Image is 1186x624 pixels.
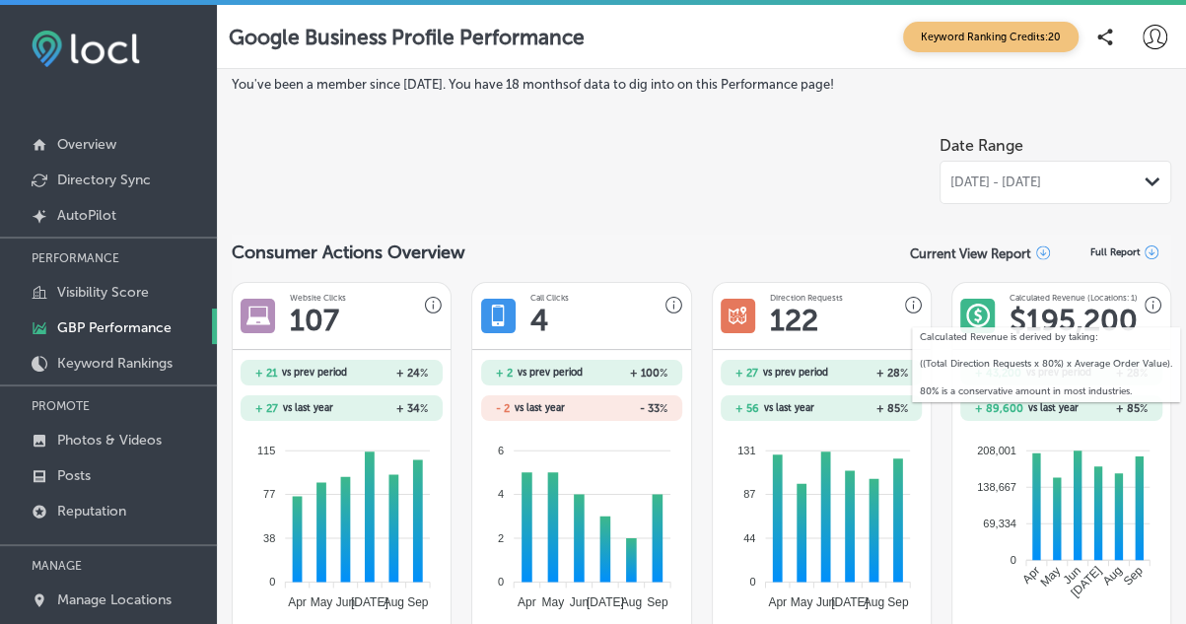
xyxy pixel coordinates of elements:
label: You've been a member since [DATE] . You have 18 months of data to dig into on this Performance page! [232,77,1171,92]
h1: 107 [290,303,339,338]
h2: + 21 [255,367,277,380]
p: Overview [57,136,116,153]
p: Posts [57,467,91,484]
tspan: Aug [1100,563,1125,588]
tspan: 2 [498,532,504,544]
tspan: Jun [816,595,835,609]
tspan: [DATE] [1068,564,1104,600]
span: vs last year [764,403,814,413]
h1: $ 195,200 [1010,303,1138,338]
tspan: 138,667 [977,481,1016,493]
tspan: 208,001 [977,445,1016,456]
h2: + 100 [588,367,667,380]
span: % [660,402,667,415]
tspan: 0 [1011,554,1016,566]
span: Consumer Actions Overview [232,242,465,263]
label: Date Range [940,136,1023,155]
tspan: [DATE] [587,595,624,609]
tspan: May [1037,564,1063,589]
tspan: 6 [498,445,504,456]
tspan: May [541,595,564,609]
h2: + 34 [342,402,428,415]
tspan: 131 [737,445,755,456]
tspan: 44 [743,532,755,544]
h3: Direction Requests [770,293,843,303]
tspan: 0 [749,576,755,588]
span: Keyword Ranking Credits: 20 [903,22,1079,52]
tspan: Sep [407,595,429,609]
p: AutoPilot [57,207,116,224]
h2: + 24 [352,367,427,380]
span: vs prev period [282,368,347,378]
h3: Call Clicks [530,293,569,303]
tspan: Sep [887,595,909,609]
h2: + 27 [735,367,758,380]
h2: - 33 [582,402,667,415]
tspan: May [791,595,813,609]
span: vs last year [515,403,565,413]
h1: 4 [530,303,548,338]
p: Calculated Revenue is derived by taking: [920,331,1172,345]
span: % [420,402,428,415]
h2: + 85 [821,402,907,415]
span: % [899,367,907,380]
p: Keyword Rankings [57,355,173,372]
p: Visibility Score [57,284,149,301]
h2: + 28 [833,367,907,380]
h1: 122 [770,303,818,338]
tspan: Sep [647,595,668,609]
tspan: Apr [768,595,787,609]
tspan: 0 [270,576,276,588]
h2: + 27 [255,402,278,415]
h3: Website Clicks [290,293,346,303]
span: % [420,367,428,380]
tspan: Apr [1019,564,1042,587]
tspan: Jun [569,595,588,609]
p: Google Business Profile Performance [229,25,585,49]
h2: + 56 [735,402,759,415]
tspan: 115 [257,445,275,456]
p: Directory Sync [57,172,151,188]
tspan: 0 [498,576,504,588]
tspan: Apr [518,595,536,609]
span: % [899,402,907,415]
h3: Calculated Revenue (Locations: 1) [1010,293,1138,303]
tspan: Jun [336,595,355,609]
tspan: Aug [864,595,884,609]
tspan: 87 [743,488,755,500]
p: Reputation [57,503,126,520]
p: 80% is a conservative amount in most industries. [920,385,1172,399]
tspan: Aug [384,595,404,609]
p: GBP Performance [57,319,172,336]
tspan: Apr [289,595,308,609]
tspan: 4 [498,488,504,500]
tspan: [DATE] [831,595,869,609]
h2: - 2 [496,402,510,415]
tspan: Aug [620,595,641,609]
span: vs prev period [518,368,583,378]
img: fda3e92497d09a02dc62c9cd864e3231.png [32,31,140,67]
tspan: [DATE] [351,595,388,609]
p: Manage Locations [57,591,172,608]
span: Full Report [1090,246,1140,258]
span: % [660,367,667,380]
p: Photos & Videos [57,432,162,449]
span: vs prev period [763,368,828,378]
p: ((Total Direction Requests x 80%) x Average Order Value). [920,358,1172,372]
tspan: 77 [263,488,275,500]
tspan: 38 [263,532,275,544]
h2: + 2 [496,367,513,380]
p: Current View Report [910,245,1031,260]
tspan: Jun [1060,564,1083,588]
span: vs last year [283,403,333,413]
tspan: May [311,595,333,609]
tspan: 69,334 [983,518,1016,529]
tspan: Sep [1121,563,1146,588]
span: [DATE] - [DATE] [950,174,1041,190]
